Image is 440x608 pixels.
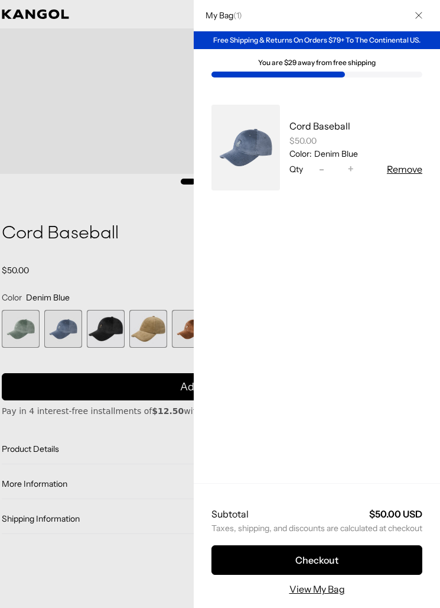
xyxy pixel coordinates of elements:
[342,162,360,176] button: +
[369,508,422,520] strong: $50.00 USD
[312,162,330,176] button: -
[233,10,242,21] span: ( )
[211,545,422,575] button: Checkout
[211,59,422,67] div: You are $29 away from free shipping
[289,164,303,174] span: Qty
[236,10,239,21] span: 1
[289,148,312,159] dt: Color:
[312,148,358,159] dd: Denim Blue
[348,161,354,177] span: +
[200,10,242,21] h2: My Bag
[289,135,422,146] div: $50.00
[211,523,422,533] small: Taxes, shipping, and discounts are calculated at checkout
[289,582,345,596] a: View My Bag
[387,162,422,176] button: Remove Cord Baseball - Denim Blue
[330,162,342,176] input: Quantity for Cord Baseball
[289,120,350,132] a: Cord Baseball
[194,31,440,49] div: Free Shipping & Returns On Orders $79+ To The Continental US.
[319,161,324,177] span: -
[211,507,249,520] h2: Subtotal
